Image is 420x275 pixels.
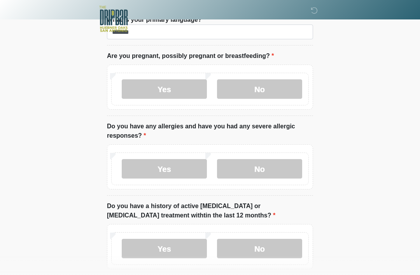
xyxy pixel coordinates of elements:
[122,79,207,99] label: Yes
[217,79,302,99] label: No
[217,239,302,258] label: No
[122,159,207,179] label: Yes
[107,201,313,220] label: Do you have a history of active [MEDICAL_DATA] or [MEDICAL_DATA] treatment withtin the last 12 mo...
[107,122,313,140] label: Do you have any allergies and have you had any severe allergic responses?
[99,6,128,32] img: The DRIPBaR - The Strand at Huebner Oaks Logo
[122,239,207,258] label: Yes
[107,51,274,61] label: Are you pregnant, possibly pregnant or breastfeeding?
[217,159,302,179] label: No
